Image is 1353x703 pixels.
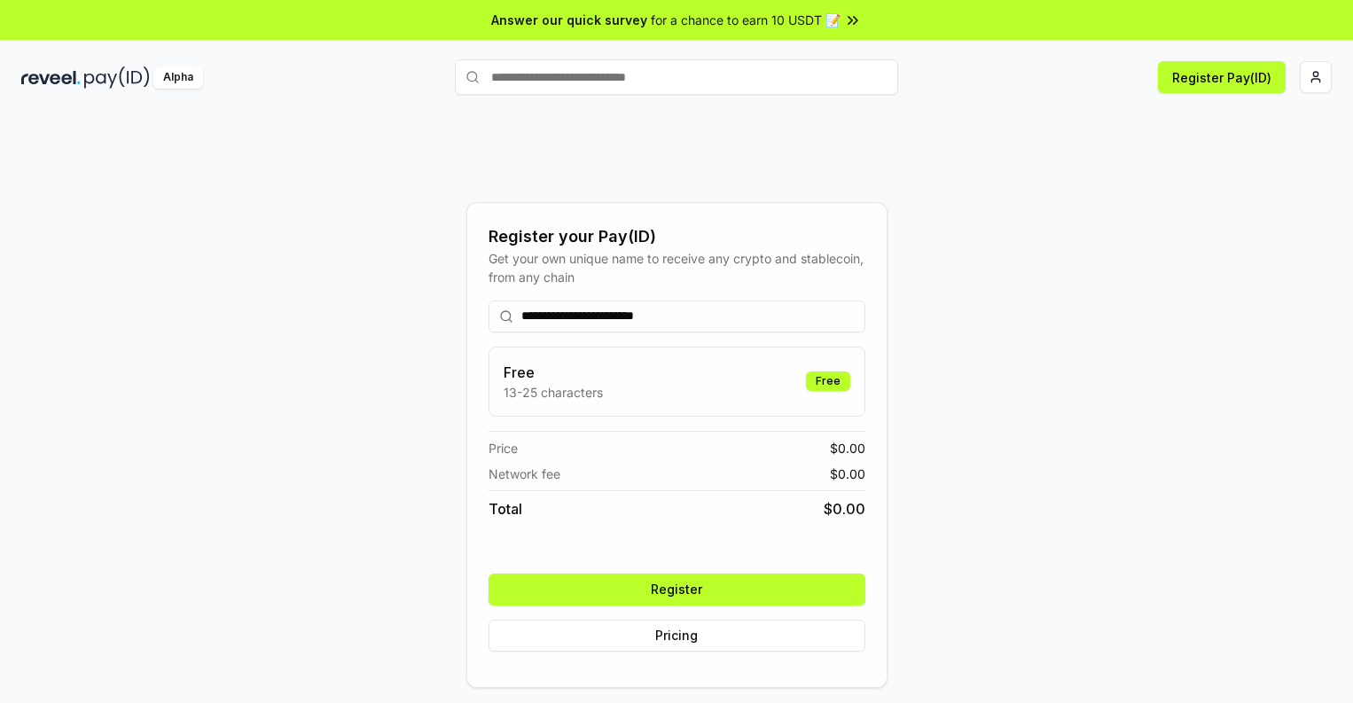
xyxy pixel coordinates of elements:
[489,249,865,286] div: Get your own unique name to receive any crypto and stablecoin, from any chain
[806,371,850,391] div: Free
[504,362,603,383] h3: Free
[504,383,603,402] p: 13-25 characters
[21,66,81,89] img: reveel_dark
[489,465,560,483] span: Network fee
[84,66,150,89] img: pay_id
[489,498,522,519] span: Total
[489,439,518,457] span: Price
[153,66,203,89] div: Alpha
[824,498,865,519] span: $ 0.00
[1158,61,1286,93] button: Register Pay(ID)
[830,439,865,457] span: $ 0.00
[830,465,865,483] span: $ 0.00
[651,11,841,29] span: for a chance to earn 10 USDT 📝
[489,620,865,652] button: Pricing
[489,224,865,249] div: Register your Pay(ID)
[491,11,647,29] span: Answer our quick survey
[489,574,865,605] button: Register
